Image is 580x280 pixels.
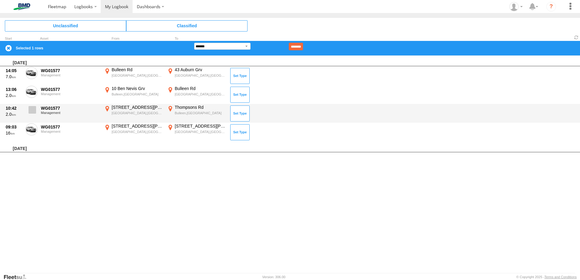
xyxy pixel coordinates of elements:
[230,68,250,84] button: Click to Set
[230,124,250,140] button: Click to Set
[112,123,163,129] div: [STREET_ADDRESS][PERSON_NAME]
[112,130,163,134] div: [GEOGRAPHIC_DATA],[GEOGRAPHIC_DATA]
[41,73,100,77] div: Management
[516,275,577,279] div: © Copyright 2025 -
[41,87,100,92] div: WG01577
[112,111,163,115] div: [GEOGRAPHIC_DATA],[GEOGRAPHIC_DATA]
[112,105,163,110] div: [STREET_ADDRESS][PERSON_NAME]
[6,3,38,10] img: bmd-logo.svg
[175,73,226,78] div: [GEOGRAPHIC_DATA],[GEOGRAPHIC_DATA]
[6,112,22,117] div: 2.0
[262,275,285,279] div: Version: 306.00
[112,73,163,78] div: [GEOGRAPHIC_DATA],[GEOGRAPHIC_DATA]
[175,105,226,110] div: Thompsons Rd
[103,86,164,103] label: Click to View Event Location
[6,105,22,111] div: 10:42
[6,130,22,136] div: 16
[545,275,577,279] a: Terms and Conditions
[41,105,100,111] div: WG01577
[103,123,164,141] label: Click to View Event Location
[112,67,163,72] div: Bulleen Rd
[230,87,250,102] button: Click to Set
[5,37,23,40] div: Click to Sort
[40,37,101,40] div: Asset
[166,105,227,122] label: Click to View Event Location
[5,45,12,52] label: Clear Selection
[103,105,164,122] label: Click to View Event Location
[112,86,163,91] div: 10 Ben Nevis Grv
[103,67,164,85] label: Click to View Event Location
[6,124,22,130] div: 09:03
[6,74,22,79] div: 7.0
[175,130,226,134] div: [GEOGRAPHIC_DATA],[GEOGRAPHIC_DATA]
[175,111,226,115] div: Bulleen,[GEOGRAPHIC_DATA]
[166,123,227,141] label: Click to View Event Location
[6,68,22,73] div: 14:05
[103,37,164,40] div: From
[546,2,556,12] i: ?
[112,92,163,96] div: Bulleen,[GEOGRAPHIC_DATA]
[166,86,227,103] label: Click to View Event Location
[175,86,226,91] div: Bulleen Rd
[175,92,226,96] div: [GEOGRAPHIC_DATA],[GEOGRAPHIC_DATA]
[573,35,580,40] span: Refresh
[41,130,100,133] div: Management
[175,67,226,72] div: 43 Auburn Grv
[175,123,226,129] div: [STREET_ADDRESS][PERSON_NAME]
[41,124,100,130] div: WG01577
[41,111,100,115] div: Management
[126,20,248,31] span: Click to view Classified Trips
[41,68,100,73] div: WG01577
[507,2,525,11] div: Justine Paragreen
[166,37,227,40] div: To
[41,92,100,96] div: Management
[6,93,22,98] div: 2.0
[5,20,126,31] span: Click to view Unclassified Trips
[230,105,250,121] button: Click to Set
[6,87,22,92] div: 13:06
[3,274,31,280] a: Visit our Website
[166,67,227,85] label: Click to View Event Location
